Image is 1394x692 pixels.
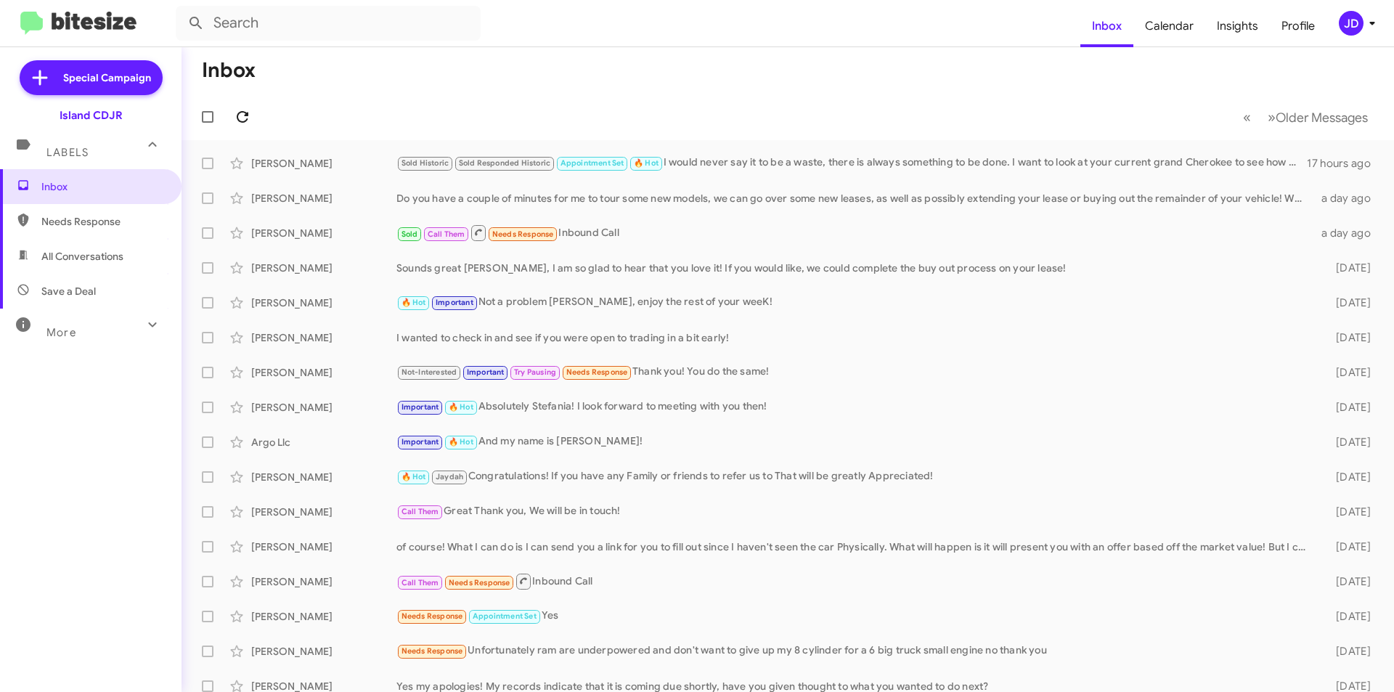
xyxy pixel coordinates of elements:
div: [PERSON_NAME] [251,365,396,380]
div: [PERSON_NAME] [251,470,396,484]
span: Needs Response [566,367,628,377]
div: Absolutely Stefania! I look forward to meeting with you then! [396,399,1313,415]
span: Important [402,437,439,447]
div: [PERSON_NAME] [251,226,396,240]
div: Unfortunately ram are underpowered and don't want to give up my 8 cylinder for a 6 big truck smal... [396,643,1313,659]
span: Appointment Set [561,158,624,168]
div: [DATE] [1313,330,1382,345]
div: [DATE] [1313,609,1382,624]
a: Profile [1270,5,1326,47]
div: [PERSON_NAME] [251,261,396,275]
div: [PERSON_NAME] [251,330,396,345]
div: Argo Llc [251,435,396,449]
div: Great Thank you, We will be in touch! [396,503,1313,520]
div: a day ago [1313,226,1382,240]
div: Inbound Call [396,572,1313,590]
span: Special Campaign [63,70,151,85]
span: Sold Responded Historic [459,158,551,168]
div: [DATE] [1313,470,1382,484]
div: of course! What I can do is I can send you a link for you to fill out since I haven't seen the ca... [396,540,1313,554]
span: Needs Response [449,578,510,587]
span: 🔥 Hot [402,472,426,481]
div: [PERSON_NAME] [251,609,396,624]
span: Jaydah [436,472,463,481]
div: [DATE] [1313,505,1382,519]
div: Inbound Call [396,224,1313,242]
span: Call Them [428,229,465,239]
span: Older Messages [1276,110,1368,126]
div: [PERSON_NAME] [251,505,396,519]
div: Not a problem [PERSON_NAME], enjoy the rest of your weeK! [396,294,1313,311]
div: I wanted to check in and see if you were open to trading in a bit early! [396,330,1313,345]
span: « [1243,108,1251,126]
span: Important [436,298,473,307]
a: Calendar [1133,5,1205,47]
a: Special Campaign [20,60,163,95]
button: Next [1259,102,1377,132]
div: [DATE] [1313,435,1382,449]
div: JD [1339,11,1364,36]
div: [DATE] [1313,574,1382,589]
span: Inbox [41,179,165,194]
div: [PERSON_NAME] [251,400,396,415]
span: Needs Response [492,229,554,239]
span: Try Pausing [514,367,556,377]
span: Labels [46,146,89,159]
span: Important [467,367,505,377]
span: More [46,326,76,339]
span: » [1268,108,1276,126]
span: Needs Response [402,646,463,656]
div: [PERSON_NAME] [251,296,396,310]
span: All Conversations [41,249,123,264]
span: 🔥 Hot [449,437,473,447]
h1: Inbox [202,59,256,82]
span: Important [402,402,439,412]
input: Search [176,6,481,41]
div: [DATE] [1313,644,1382,659]
div: [DATE] [1313,261,1382,275]
span: Needs Response [41,214,165,229]
button: JD [1326,11,1378,36]
span: 🔥 Hot [402,298,426,307]
div: [PERSON_NAME] [251,574,396,589]
div: Yes [396,608,1313,624]
div: And my name is [PERSON_NAME]! [396,433,1313,450]
span: Call Them [402,578,439,587]
span: Needs Response [402,611,463,621]
div: I would never say it to be a waste, there is always something to be done. I want to look at your ... [396,155,1307,171]
div: 17 hours ago [1307,156,1382,171]
div: [DATE] [1313,540,1382,554]
a: Inbox [1080,5,1133,47]
nav: Page navigation example [1235,102,1377,132]
div: [PERSON_NAME] [251,191,396,205]
div: Congratulations! If you have any Family or friends to refer us to That will be greatly Appreciated! [396,468,1313,485]
div: [PERSON_NAME] [251,156,396,171]
span: Sold [402,229,418,239]
a: Insights [1205,5,1270,47]
span: Sold Historic [402,158,449,168]
div: Do you have a couple of minutes for me to tour some new models, we can go over some new leases, a... [396,191,1313,205]
span: Not-Interested [402,367,457,377]
div: [DATE] [1313,400,1382,415]
span: Call Them [402,507,439,516]
span: Save a Deal [41,284,96,298]
span: 🔥 Hot [634,158,659,168]
span: 🔥 Hot [449,402,473,412]
div: [DATE] [1313,365,1382,380]
div: a day ago [1313,191,1382,205]
div: Sounds great [PERSON_NAME], I am so glad to hear that you love it! If you would like, we could co... [396,261,1313,275]
div: [PERSON_NAME] [251,644,396,659]
div: [PERSON_NAME] [251,540,396,554]
div: [DATE] [1313,296,1382,310]
div: Thank you! You do the same! [396,364,1313,380]
div: Island CDJR [60,108,123,123]
button: Previous [1234,102,1260,132]
span: Appointment Set [473,611,537,621]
